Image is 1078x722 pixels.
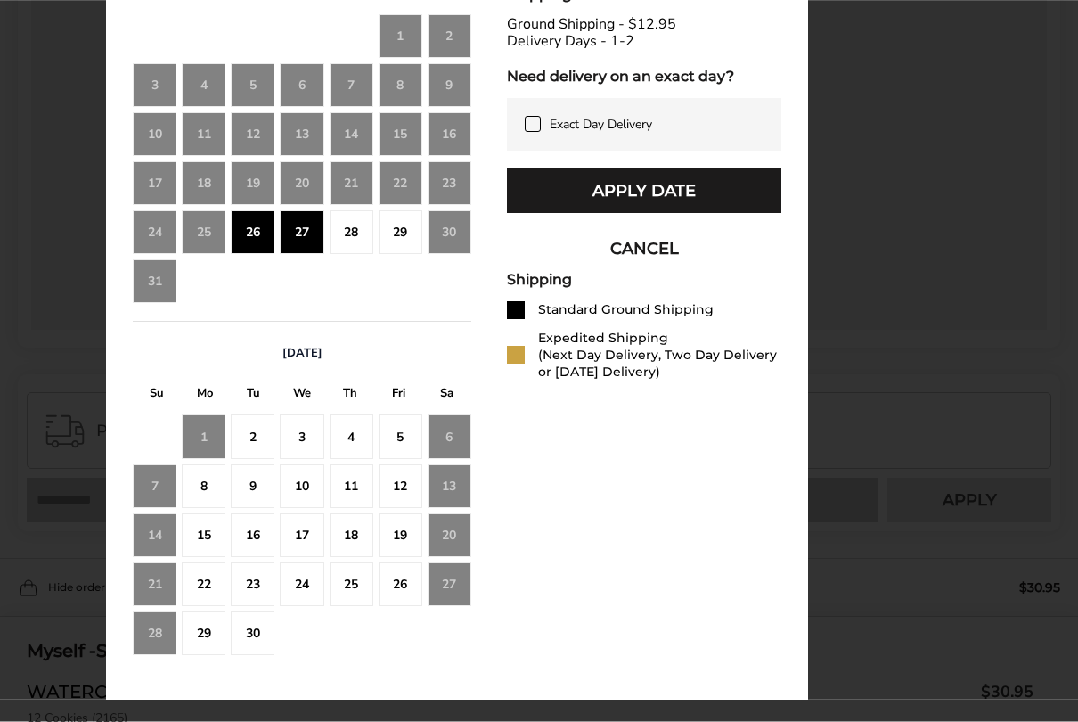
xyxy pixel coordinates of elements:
[507,272,781,289] div: Shipping
[181,382,229,410] div: M
[326,382,374,410] div: T
[550,117,652,134] span: Exact Day Delivery
[507,169,781,214] button: Apply Date
[507,227,781,272] button: CANCEL
[133,382,181,410] div: S
[278,382,326,410] div: W
[275,346,330,362] button: [DATE]
[374,382,422,410] div: F
[282,346,323,362] span: [DATE]
[507,17,781,51] div: Ground Shipping - $12.95 Delivery Days - 1-2
[538,331,781,382] div: Expedited Shipping (Next Day Delivery, Two Day Delivery or [DATE] Delivery)
[507,69,781,86] div: Need delivery on an exact day?
[230,382,278,410] div: T
[423,382,471,410] div: S
[538,302,714,319] div: Standard Ground Shipping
